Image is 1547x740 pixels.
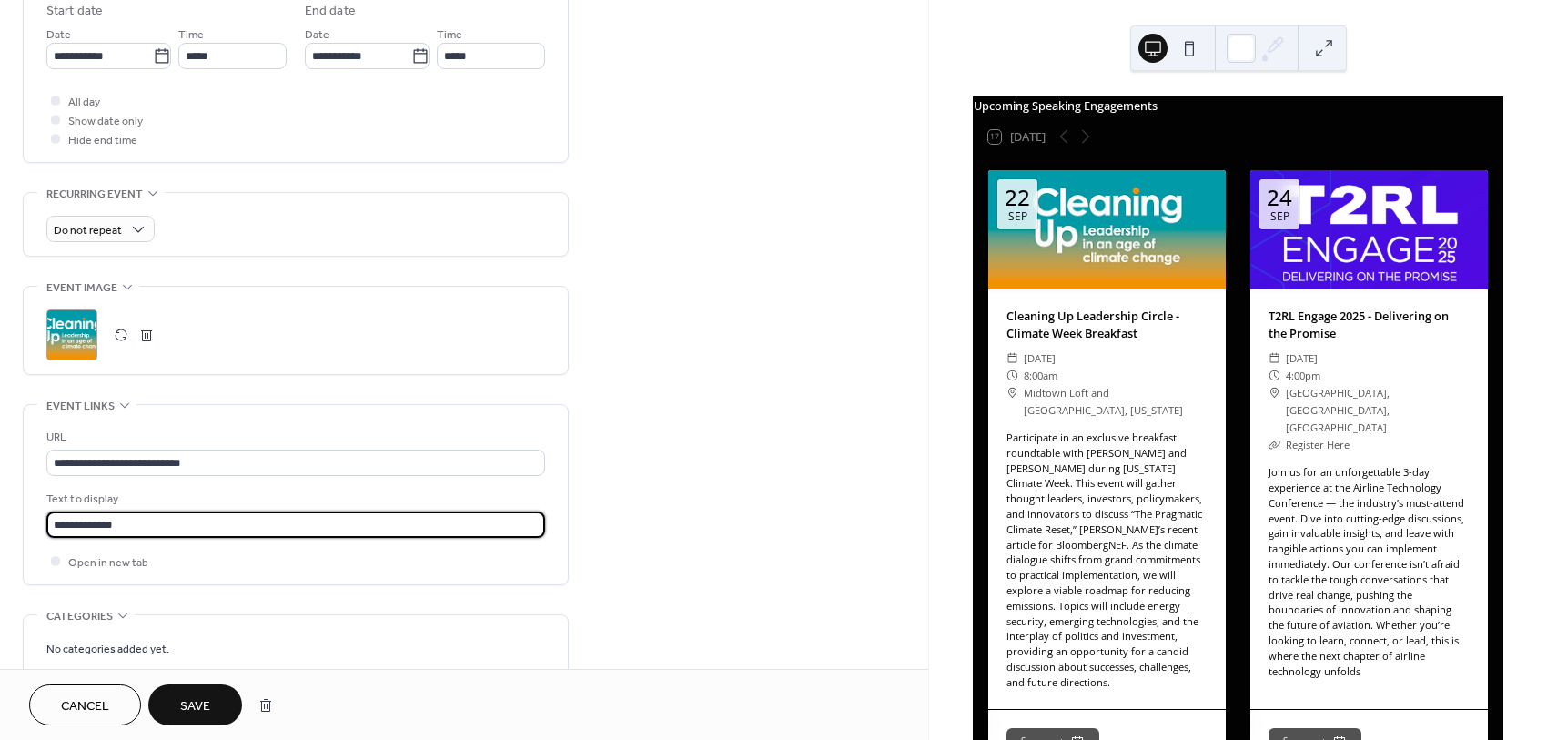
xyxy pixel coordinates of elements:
[68,131,137,150] span: Hide end time
[46,640,169,659] span: No categories added yet.
[1286,350,1318,367] span: [DATE]
[61,697,109,716] span: Cancel
[305,2,356,21] div: End date
[1270,211,1289,222] div: Sep
[1267,187,1292,208] div: 24
[29,684,141,725] button: Cancel
[1008,211,1027,222] div: Sep
[46,2,103,21] div: Start date
[46,607,113,626] span: Categories
[46,428,541,447] div: URL
[1286,384,1470,436] span: [GEOGRAPHIC_DATA], [GEOGRAPHIC_DATA], [GEOGRAPHIC_DATA]
[988,431,1226,691] div: Participate in an exclusive breakfast roundtable with [PERSON_NAME] and [PERSON_NAME] during [US_...
[1005,187,1030,208] div: 22
[1250,465,1488,679] div: Join us for an unforgettable 3-day experience at the Airline Technology Conference — the industry...
[1024,384,1208,419] span: Midtown Loft and [GEOGRAPHIC_DATA], [US_STATE]
[46,490,541,509] div: Text to display
[1024,367,1057,384] span: 8:00am
[1269,367,1280,384] div: ​
[305,25,329,45] span: Date
[46,309,97,360] div: ;
[437,25,462,45] span: Time
[180,697,210,716] span: Save
[54,220,122,241] span: Do not repeat
[1024,350,1056,367] span: [DATE]
[1286,438,1350,451] a: Register Here
[1006,350,1018,367] div: ​
[46,397,115,416] span: Event links
[1286,367,1320,384] span: 4:00pm
[178,25,204,45] span: Time
[1269,350,1280,367] div: ​
[46,25,71,45] span: Date
[1269,436,1280,453] div: ​
[1269,384,1280,401] div: ​
[974,97,1502,115] div: Upcoming Speaking Engagements
[988,308,1226,342] div: Cleaning Up Leadership Circle - Climate Week Breakfast
[148,684,242,725] button: Save
[1006,367,1018,384] div: ​
[68,553,148,573] span: Open in new tab
[68,112,143,131] span: Show date only
[46,185,143,204] span: Recurring event
[1269,308,1449,341] a: T2RL Engage 2025 - Delivering on the Promise
[68,93,100,112] span: All day
[1006,384,1018,401] div: ​
[46,279,117,298] span: Event image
